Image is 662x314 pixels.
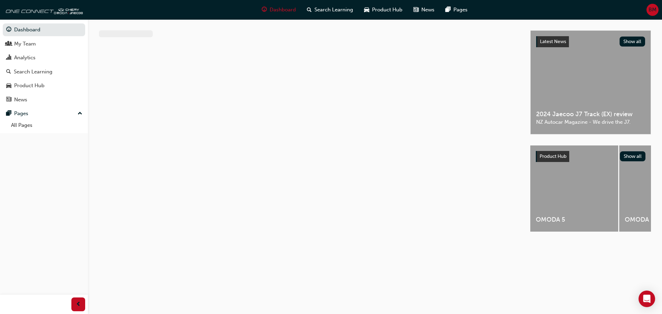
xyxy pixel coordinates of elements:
div: Pages [14,110,28,118]
a: My Team [3,38,85,50]
span: Dashboard [270,6,296,14]
a: guage-iconDashboard [256,3,301,17]
a: Latest NewsShow all2024 Jaecoo J7 Track (EX) reviewNZ Autocar Magazine - We drive the J7. [530,30,651,134]
span: car-icon [6,83,11,89]
img: oneconnect [3,3,83,17]
span: Search Learning [314,6,353,14]
div: News [14,96,27,104]
span: news-icon [6,97,11,103]
a: Latest NewsShow all [536,36,645,47]
span: people-icon [6,41,11,47]
span: chart-icon [6,55,11,61]
a: car-iconProduct Hub [359,3,408,17]
a: News [3,93,85,106]
span: search-icon [307,6,312,14]
span: Latest News [540,39,566,44]
button: BM [646,4,659,16]
span: Product Hub [372,6,402,14]
span: News [421,6,434,14]
a: Product HubShow all [536,151,645,162]
div: Open Intercom Messenger [639,291,655,307]
button: Show all [620,37,645,47]
span: prev-icon [76,300,81,309]
a: news-iconNews [408,3,440,17]
span: 2024 Jaecoo J7 Track (EX) review [536,110,645,118]
button: Pages [3,107,85,120]
div: Search Learning [14,68,52,76]
span: Pages [453,6,468,14]
a: pages-iconPages [440,3,473,17]
div: Analytics [14,54,36,62]
a: All Pages [8,120,85,131]
span: OMODA 5 [536,216,613,224]
a: Search Learning [3,65,85,78]
button: Show all [620,151,646,161]
span: NZ Autocar Magazine - We drive the J7. [536,118,645,126]
a: search-iconSearch Learning [301,3,359,17]
span: pages-icon [6,111,11,117]
span: news-icon [413,6,419,14]
span: guage-icon [262,6,267,14]
a: Dashboard [3,23,85,36]
span: BM [649,6,656,14]
span: Product Hub [540,153,566,159]
span: search-icon [6,69,11,75]
span: up-icon [78,109,82,118]
div: Product Hub [14,82,44,90]
a: Product Hub [3,79,85,92]
a: OMODA 5 [530,145,618,232]
div: My Team [14,40,36,48]
span: pages-icon [445,6,451,14]
span: car-icon [364,6,369,14]
button: DashboardMy TeamAnalyticsSearch LearningProduct HubNews [3,22,85,107]
a: Analytics [3,51,85,64]
span: guage-icon [6,27,11,33]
